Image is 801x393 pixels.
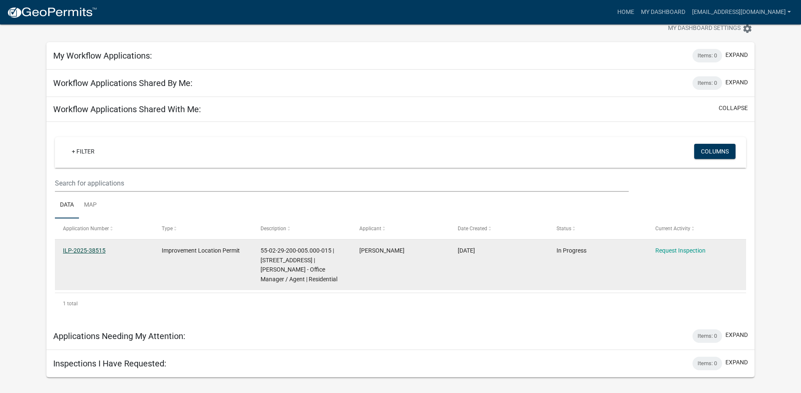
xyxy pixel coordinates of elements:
[46,122,755,323] div: collapse
[53,51,152,61] h5: My Workflow Applications:
[65,144,101,159] a: + Filter
[647,218,746,239] datatable-header-cell: Current Activity
[53,358,166,369] h5: Inspections I Have Requested:
[63,247,106,254] a: ILP-2025-38515
[692,49,722,62] div: Items: 0
[725,331,748,339] button: expand
[55,218,154,239] datatable-header-cell: Application Number
[557,226,571,231] span: Status
[261,247,337,283] span: 55-02-29-200-005.000-015 | 13894 N ZOEY LN | Jackie Thompson - Office Manager / Agent | Residential
[351,218,450,239] datatable-header-cell: Applicant
[53,78,193,88] h5: Workflow Applications Shared By Me:
[458,247,475,254] span: 07/15/2025
[53,331,185,341] h5: Applications Needing My Attention:
[79,192,102,219] a: Map
[638,4,689,20] a: My Dashboard
[458,226,487,231] span: Date Created
[261,226,286,231] span: Description
[692,76,722,90] div: Items: 0
[55,192,79,219] a: Data
[63,226,109,231] span: Application Number
[359,247,405,254] span: Tyler Mylcraine
[55,175,629,192] input: Search for applications
[614,4,638,20] a: Home
[162,247,240,254] span: Improvement Location Permit
[692,357,722,370] div: Items: 0
[655,226,690,231] span: Current Activity
[55,293,746,314] div: 1 total
[725,51,748,59] button: expand
[450,218,548,239] datatable-header-cell: Date Created
[661,20,759,37] button: My Dashboard Settingssettings
[689,4,794,20] a: [EMAIL_ADDRESS][DOMAIN_NAME]
[694,144,736,159] button: Columns
[655,247,706,254] a: Request Inspection
[154,218,253,239] datatable-header-cell: Type
[742,24,752,34] i: settings
[253,218,351,239] datatable-header-cell: Description
[692,329,722,343] div: Items: 0
[557,247,586,254] span: In Progress
[719,104,748,113] button: collapse
[725,358,748,367] button: expand
[725,78,748,87] button: expand
[162,226,173,231] span: Type
[668,24,741,34] span: My Dashboard Settings
[548,218,647,239] datatable-header-cell: Status
[53,104,201,114] h5: Workflow Applications Shared With Me:
[359,226,381,231] span: Applicant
